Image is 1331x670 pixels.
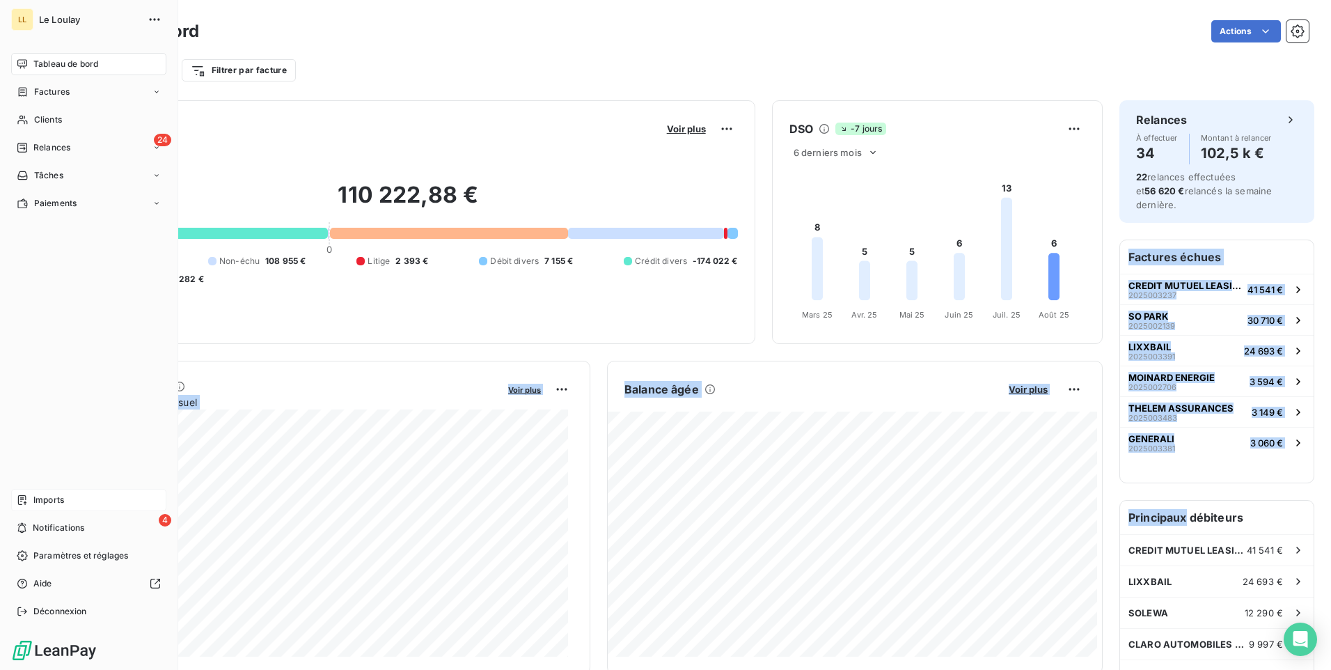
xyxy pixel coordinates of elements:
[1128,414,1177,422] span: 2025003483
[1120,335,1314,366] button: LIXXBAIL202500339124 693 €
[1136,171,1147,182] span: 22
[1128,545,1247,556] span: CREDIT MUTUEL LEASING
[33,58,98,70] span: Tableau de bord
[1136,134,1178,142] span: À effectuer
[490,255,539,267] span: Débit divers
[79,181,738,223] h2: 110 222,88 €
[11,53,166,75] a: Tableau de bord
[1250,376,1283,387] span: 3 594 €
[693,255,738,267] span: -174 022 €
[11,164,166,187] a: Tâches
[11,81,166,103] a: Factures
[11,545,166,567] a: Paramètres et réglages
[159,514,171,527] span: 4
[504,383,545,396] button: Voir plus
[1201,142,1272,164] h4: 102,5 k €
[1005,383,1052,396] button: Voir plus
[1247,284,1283,295] span: 41 541 €
[33,494,64,506] span: Imports
[508,385,541,395] span: Voir plus
[11,8,33,31] div: LL
[39,14,139,25] span: Le Loulay
[899,310,924,320] tspan: Mai 25
[1284,623,1317,656] div: Open Intercom Messenger
[1136,171,1272,210] span: relances effectuées et relancés la semaine dernière.
[1128,311,1168,322] span: SO PARK
[1120,366,1314,396] button: MOINARD ENERGIE20250027063 594 €
[11,639,97,662] img: Logo LeanPay
[33,577,52,590] span: Aide
[663,123,710,135] button: Voir plus
[1247,315,1283,326] span: 30 710 €
[265,255,306,267] span: 108 955 €
[33,522,84,534] span: Notifications
[11,109,166,131] a: Clients
[34,86,70,98] span: Factures
[1128,433,1174,444] span: GENERALI
[1250,437,1283,449] span: 3 060 €
[624,381,699,398] h6: Balance âgée
[667,123,706,134] span: Voir plus
[802,310,833,320] tspan: Mars 25
[34,197,77,210] span: Paiements
[33,605,87,618] span: Déconnexion
[1128,322,1175,330] span: 2025002139
[33,550,128,562] span: Paramètres et réglages
[11,489,166,511] a: Imports
[789,120,813,137] h6: DSO
[1244,345,1283,357] span: 24 693 €
[1039,310,1069,320] tspan: Août 25
[1211,20,1281,42] button: Actions
[851,310,877,320] tspan: Avr. 25
[182,59,296,81] button: Filtrer par facture
[1245,607,1283,618] span: 12 290 €
[175,273,204,286] span: -282 €
[835,123,886,135] span: -7 jours
[1249,639,1283,650] span: 9 997 €
[993,310,1021,320] tspan: Juil. 25
[11,192,166,215] a: Paiements
[1243,576,1283,587] span: 24 693 €
[219,255,260,267] span: Non-échu
[635,255,687,267] span: Crédit divers
[1120,396,1314,427] button: THELEM ASSURANCES20250034833 149 €
[1120,240,1314,274] h6: Factures échues
[1128,291,1176,299] span: 2025003237
[1120,304,1314,335] button: SO PARK202500213930 710 €
[11,137,166,159] a: 24Relances
[1120,501,1314,534] h6: Principaux débiteurs
[1136,111,1187,128] h6: Relances
[1128,403,1234,414] span: THELEM ASSURANCES
[326,244,332,255] span: 0
[154,134,171,146] span: 24
[1128,383,1176,391] span: 2025002706
[1144,185,1184,196] span: 56 620 €
[1201,134,1272,142] span: Montant à relancer
[794,147,862,158] span: 6 derniers mois
[79,395,498,410] span: Chiffre d'affaires mensuel
[1009,384,1048,395] span: Voir plus
[1128,576,1172,587] span: LIXXBAIL
[1120,427,1314,458] button: GENERALI20250033813 060 €
[1120,274,1314,304] button: CREDIT MUTUEL LEASING202500323741 541 €
[1136,142,1178,164] h4: 34
[33,141,70,154] span: Relances
[1128,352,1175,361] span: 2025003391
[1128,372,1215,383] span: MOINARD ENERGIE
[945,310,973,320] tspan: Juin 25
[1128,280,1242,291] span: CREDIT MUTUEL LEASING
[368,255,390,267] span: Litige
[11,572,166,595] a: Aide
[1128,341,1171,352] span: LIXXBAIL
[1247,545,1283,556] span: 41 541 €
[395,255,428,267] span: 2 393 €
[1128,607,1168,618] span: SOLEWA
[1128,639,1249,650] span: CLARO AUTOMOBILES REZE
[544,255,573,267] span: 7 155 €
[1252,407,1283,418] span: 3 149 €
[34,169,63,182] span: Tâches
[1128,444,1175,453] span: 2025003381
[34,114,62,126] span: Clients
